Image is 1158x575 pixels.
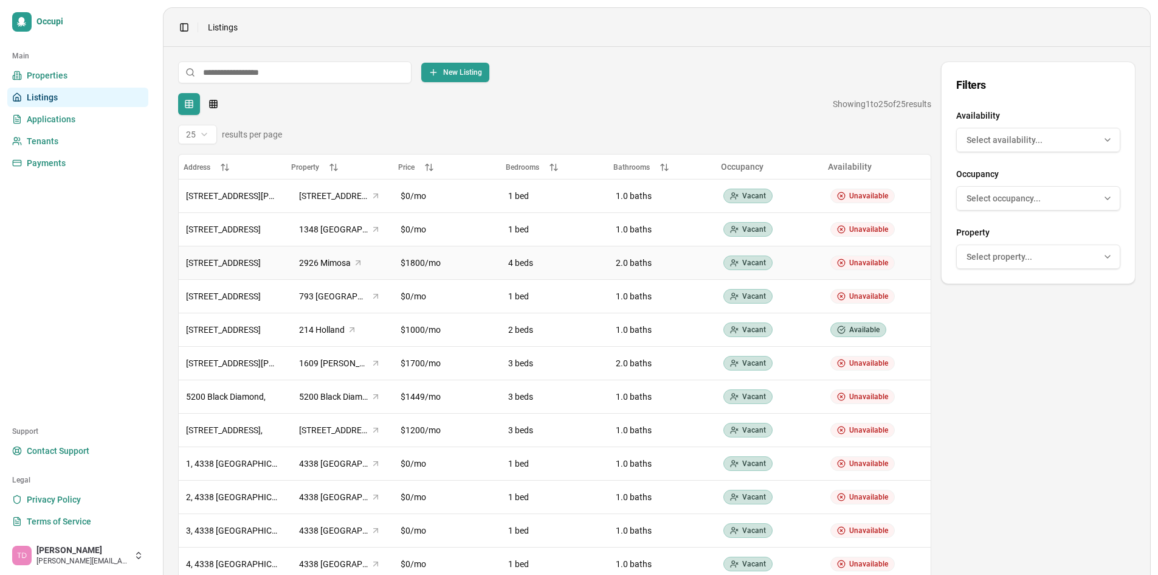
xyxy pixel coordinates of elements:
[508,558,601,570] div: 1 bed
[294,488,387,506] button: 4338 [GEOGRAPHIC_DATA]
[849,358,888,368] span: Unavailable
[299,257,351,269] span: 2926 Mimosa
[967,192,1041,204] span: Select occupancy...
[401,324,494,336] div: $1000/mo
[27,515,91,528] span: Terms of Service
[398,162,496,172] button: Price
[956,245,1120,269] button: Multi-select: 0 of 24 options selected. Select property...
[443,68,482,77] span: New Listing
[616,357,709,369] div: 2.0 baths
[208,21,238,33] span: Listings
[508,190,601,202] div: 1 bed
[294,354,387,372] button: 1609 [PERSON_NAME]
[849,425,888,435] span: Unavailable
[849,325,880,335] span: Available
[222,128,282,141] span: results per page
[721,162,763,172] span: Occupancy
[299,524,369,537] span: 4338 [GEOGRAPHIC_DATA]
[508,290,601,302] div: 1 bed
[956,111,1000,120] label: Availability
[36,556,129,566] span: [PERSON_NAME][EMAIL_ADDRESS][DOMAIN_NAME]
[506,162,604,172] button: Bedrooms
[27,113,75,125] span: Applications
[7,441,148,461] a: Contact Support
[7,66,148,85] a: Properties
[849,559,888,569] span: Unavailable
[299,391,369,403] span: 5200 Black Diamond
[956,228,990,237] label: Property
[616,491,709,503] div: 1.0 baths
[742,358,766,368] span: Vacant
[36,16,143,27] span: Occupi
[742,191,766,201] span: Vacant
[299,324,345,336] span: 214 Holland
[616,391,709,403] div: 1.0 baths
[849,492,888,502] span: Unavailable
[742,291,766,301] span: Vacant
[7,88,148,107] a: Listings
[401,558,494,570] div: $0/mo
[186,357,279,369] div: [STREET_ADDRESS][PERSON_NAME]
[294,421,387,439] button: [STREET_ADDRESS]
[401,357,494,369] div: $1700/mo
[299,558,369,570] span: 4338 [GEOGRAPHIC_DATA]
[186,558,279,570] div: 4, 4338 [GEOGRAPHIC_DATA]
[186,223,279,235] div: [STREET_ADDRESS]
[294,321,362,339] button: 214 Holland
[508,391,601,403] div: 3 beds
[299,491,369,503] span: 4338 [GEOGRAPHIC_DATA]
[184,162,281,172] button: Address
[421,63,489,82] button: New Listing
[7,512,148,531] a: Terms of Service
[508,357,601,369] div: 3 beds
[186,424,279,436] div: [STREET_ADDRESS],
[294,220,387,239] button: 1348 [GEOGRAPHIC_DATA]
[616,290,709,302] div: 1.0 baths
[184,163,210,172] span: Address
[299,290,369,302] span: 793 [GEOGRAPHIC_DATA]
[294,187,387,205] button: [STREET_ADDRESS][PERSON_NAME]
[291,162,389,172] button: Property
[849,459,888,469] span: Unavailable
[178,93,200,115] button: Tabular view with sorting
[849,392,888,402] span: Unavailable
[956,128,1120,152] button: Multi-select: 0 of 2 options selected. Select availability...
[742,225,766,234] span: Vacant
[742,492,766,502] span: Vacant
[613,163,650,172] span: Bathrooms
[27,135,58,147] span: Tenants
[36,545,129,556] span: [PERSON_NAME]
[299,424,369,436] span: [STREET_ADDRESS]
[742,526,766,535] span: Vacant
[299,458,369,470] span: 4338 [GEOGRAPHIC_DATA]
[613,162,711,172] button: Bathrooms
[508,424,601,436] div: 3 beds
[186,324,279,336] div: [STREET_ADDRESS]
[742,559,766,569] span: Vacant
[401,257,494,269] div: $1800/mo
[401,223,494,235] div: $0/mo
[849,258,888,268] span: Unavailable
[967,251,1032,263] span: Select property...
[616,324,709,336] div: 1.0 baths
[742,325,766,335] span: Vacant
[7,490,148,509] a: Privacy Policy
[7,422,148,441] div: Support
[7,46,148,66] div: Main
[294,287,387,305] button: 793 [GEOGRAPHIC_DATA]
[398,163,415,172] span: Price
[616,524,709,537] div: 1.0 baths
[186,458,279,470] div: 1, 4338 [GEOGRAPHIC_DATA]
[27,157,66,169] span: Payments
[186,524,279,537] div: 3, 4338 [GEOGRAPHIC_DATA]
[294,555,387,573] button: 4338 [GEOGRAPHIC_DATA]
[294,388,387,406] button: 5200 Black Diamond
[186,491,279,503] div: 2, 4338 [GEOGRAPHIC_DATA]
[299,190,369,202] span: [STREET_ADDRESS][PERSON_NAME]
[508,257,601,269] div: 4 beds
[7,131,148,151] a: Tenants
[742,392,766,402] span: Vacant
[956,186,1120,211] button: Multi-select: 0 of 2 options selected. Select occupancy...
[849,225,888,234] span: Unavailable
[7,153,148,173] a: Payments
